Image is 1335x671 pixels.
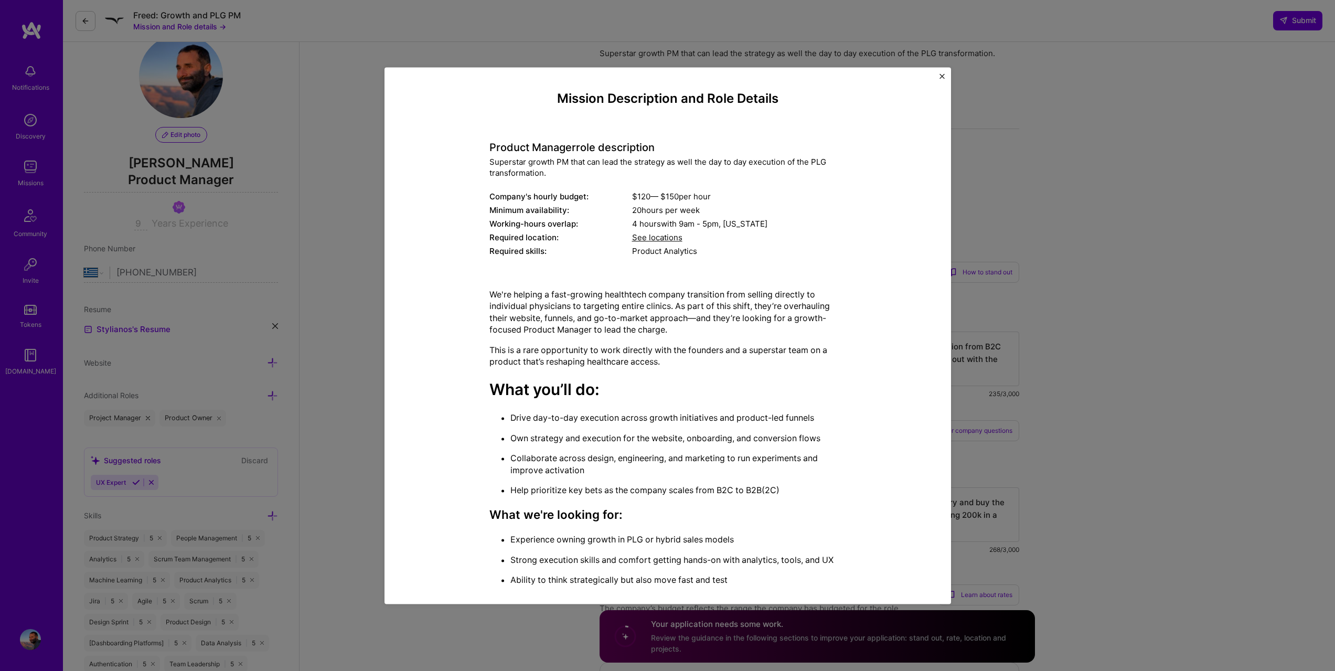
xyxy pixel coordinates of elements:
p: Experience owning growth in PLG or hybrid sales models [510,534,846,546]
div: Required skills: [489,246,632,257]
h3: What we're looking for: [489,508,846,522]
p: Drive day-to-day execution across growth initiatives and product-led funnels [510,412,846,424]
h4: Mission Description and Role Details [489,91,846,106]
h4: Product Manager role description [489,141,846,154]
p: Ability to think strategically but also move fast and test [510,574,846,585]
p: Strong execution skills and comfort getting hands-on with analytics, tools, and UX [510,554,846,566]
div: Superstar growth PM that can lead the strategy as well the day to day execution of the PLG transf... [489,156,846,178]
p: Collaborate across design, engineering, and marketing to run experiments and improve activation [510,453,846,476]
p: Help prioritize key bets as the company scales from B2C to B2B(2C) [510,484,846,496]
span: See locations [632,232,682,242]
div: 20 hours per week [632,205,846,216]
div: Required location: [489,232,632,243]
div: Working-hours overlap: [489,218,632,229]
div: Company's hourly budget: [489,191,632,202]
div: $ 120 — $ 150 per hour [632,191,846,202]
div: Product Analytics [632,246,846,257]
div: Minimum availability: [489,205,632,216]
span: 9am - 5pm , [677,219,723,229]
p: This is a rare opportunity to work directly with the founders and a superstar team on a product t... [489,344,846,368]
div: 4 hours with [US_STATE] [632,218,846,229]
button: Close [939,73,945,84]
h2: What you’ll do: [489,380,846,399]
p: Own strategy and execution for the website, onboarding, and conversion flows [510,432,846,444]
p: We're helping a fast-growing healthtech company transition from selling directly to individual ph... [489,289,846,336]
